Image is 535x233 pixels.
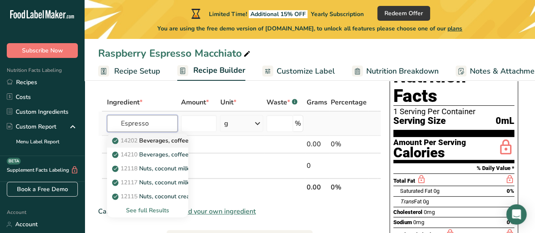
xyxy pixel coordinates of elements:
span: Yearly Subscription [311,10,364,18]
span: 0g [423,198,429,205]
span: Serving Size [393,116,446,126]
span: Total Fat [393,178,415,184]
span: Subscribe Now [22,46,63,55]
a: 12115Nuts, coconut cream, raw (liquid expressed from grated meat) [107,189,188,203]
div: Amount Per Serving [393,139,466,147]
span: Sodium [393,219,412,225]
span: 0g [433,188,439,194]
div: Can't find your ingredient? [98,206,381,217]
span: 12115 [121,192,137,200]
span: 0% [507,188,514,194]
span: Cholesterol [393,209,423,215]
span: 14202 [121,137,137,145]
input: Add Ingredient [107,115,178,132]
span: 0mg [413,219,424,225]
div: Raspberry Espresso Macchiato [98,46,252,61]
div: Open Intercom Messenger [506,204,527,225]
button: Redeem Offer [377,6,430,21]
div: See full Results [114,206,181,215]
span: 12118 [121,164,137,173]
div: Limited Time! [189,8,364,19]
div: 0 [307,161,327,171]
a: 14210Beverages, coffee, brewed, espresso, restaurant-prepared [107,148,188,162]
span: Recipe Setup [114,66,160,77]
a: Customize Label [262,62,335,81]
span: Additional 15% OFF [249,10,307,18]
span: Customize Label [277,66,335,77]
th: Net Totals [105,178,305,196]
div: Waste [266,97,297,107]
a: Recipe Builder [177,61,245,81]
span: Recipe Builder [193,65,245,76]
span: 0mg [424,209,435,215]
span: Percentage [331,97,367,107]
span: Fat [400,198,422,205]
a: Nutrition Breakdown [352,62,439,81]
div: Calories [393,147,466,159]
a: 12117Nuts, coconut milk, raw (liquid expressed from grated meat and water) [107,175,188,189]
span: Redeem Offer [384,9,423,18]
div: See full Results [107,203,188,217]
span: Grams [307,97,327,107]
button: Subscribe Now [7,43,78,58]
span: Add your own ingredient [179,206,256,217]
span: 0mL [496,116,514,126]
span: plans [447,25,462,33]
div: g [224,118,228,129]
span: You are using the free demo version of [DOMAIN_NAME], to unlock all features please choose one of... [157,24,462,33]
span: 12117 [121,178,137,186]
section: % Daily Value * [393,163,514,173]
span: Ingredient [107,97,143,107]
i: Trans [400,198,414,205]
span: 14210 [121,151,137,159]
th: 0.00 [305,178,329,196]
div: 0% [331,139,367,149]
div: Custom Report [7,122,56,131]
a: Book a Free Demo [7,182,78,197]
span: Unit [220,97,236,107]
a: 12118Nuts, coconut milk, canned (liquid expressed from grated meat and water) [107,162,188,175]
h1: Nutrition Facts [393,67,514,106]
th: 0% [329,178,368,196]
span: Nutrition Breakdown [366,66,439,77]
span: Saturated Fat [400,188,432,194]
div: 0.00 [307,139,327,149]
a: Recipe Setup [98,62,160,81]
div: BETA [7,158,21,164]
div: 1 Serving Per Container [393,107,514,116]
a: 14202Beverages, coffee, brewed, espresso, restaurant-prepared, decaffeinated [107,134,188,148]
span: Amount [181,97,209,107]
